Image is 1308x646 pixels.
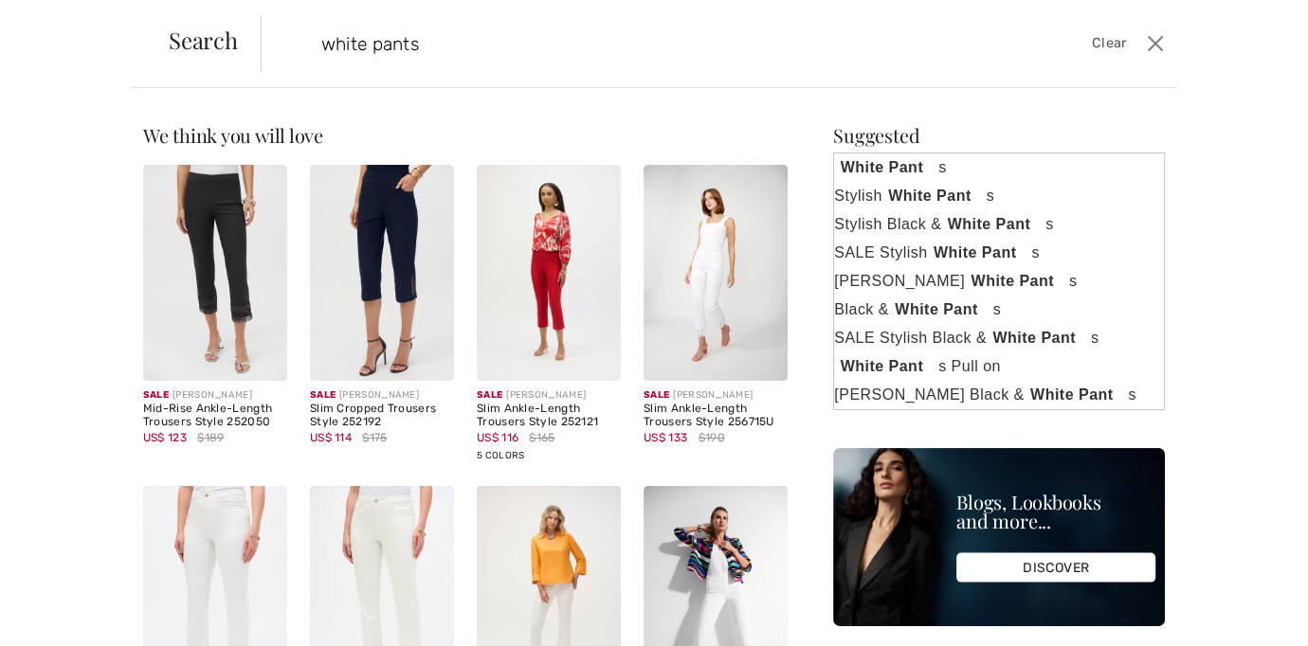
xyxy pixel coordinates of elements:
strong: White Pant [834,156,938,178]
span: $175 [362,429,387,446]
div: Mid-Rise Ankle-Length Trousers Style 252050 [143,403,287,429]
strong: White Pant [927,242,1031,263]
img: Blogs, Lookbooks and more... [833,448,1165,626]
img: Mid-Rise Ankle-Length Trousers Style 252050. White [143,165,287,381]
span: $190 [699,429,725,446]
a: [PERSON_NAME]White Pants [834,267,1164,296]
div: [PERSON_NAME] [644,388,788,403]
div: Slim Cropped Trousers Style 252192 [310,403,454,429]
button: Close [1141,28,1170,59]
img: Slim Cropped Trousers Style 252192. White [310,165,454,381]
a: White Pants [834,153,1164,182]
span: US$ 123 [143,431,187,444]
span: Sale [477,389,502,401]
span: Clear [1092,33,1127,54]
strong: White Pant [834,355,938,377]
span: Sale [310,389,336,401]
a: White Pants Pull on [834,352,1164,381]
span: Help [41,13,80,30]
a: SALE StylishWhite Pants [834,239,1164,267]
span: $189 [197,429,224,446]
span: $165 [529,429,554,446]
strong: White Pant [882,185,987,206]
span: We think you will love [143,122,323,148]
div: DISCOVER [956,553,1155,583]
span: US$ 114 [310,431,352,444]
div: [PERSON_NAME] [477,388,621,403]
a: Stylish Black &White Pants [834,210,1164,239]
img: Slim Ankle-Length Trousers Style 256715U. Off White [644,165,788,381]
span: Sale [143,389,169,401]
div: Suggested [833,126,1165,145]
span: US$ 116 [477,431,518,444]
strong: White Pant [1025,384,1129,405]
strong: White Pant [987,327,1091,349]
strong: White Pant [965,270,1069,292]
span: 5 Colors [477,450,524,461]
input: TYPE TO SEARCH [307,15,933,72]
a: [PERSON_NAME] Black &White Pants [834,381,1164,409]
img: Slim Ankle-Length Trousers Style 252121. White [477,165,621,381]
strong: White Pant [941,213,1045,235]
span: Search [169,28,238,51]
div: Slim Ankle-Length Trousers Style 252121 [477,403,621,429]
div: Slim Ankle-Length Trousers Style 256715U [644,403,788,429]
a: SALE Stylish Black &White Pants [834,324,1164,352]
div: [PERSON_NAME] [143,388,287,403]
span: Sale [644,389,669,401]
span: US$ 133 [644,431,687,444]
div: Blogs, Lookbooks and more... [956,493,1155,530]
a: StylishWhite Pants [834,182,1164,210]
a: Black &White Pants [834,296,1164,324]
strong: White Pant [889,298,993,320]
div: [PERSON_NAME] [310,388,454,403]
